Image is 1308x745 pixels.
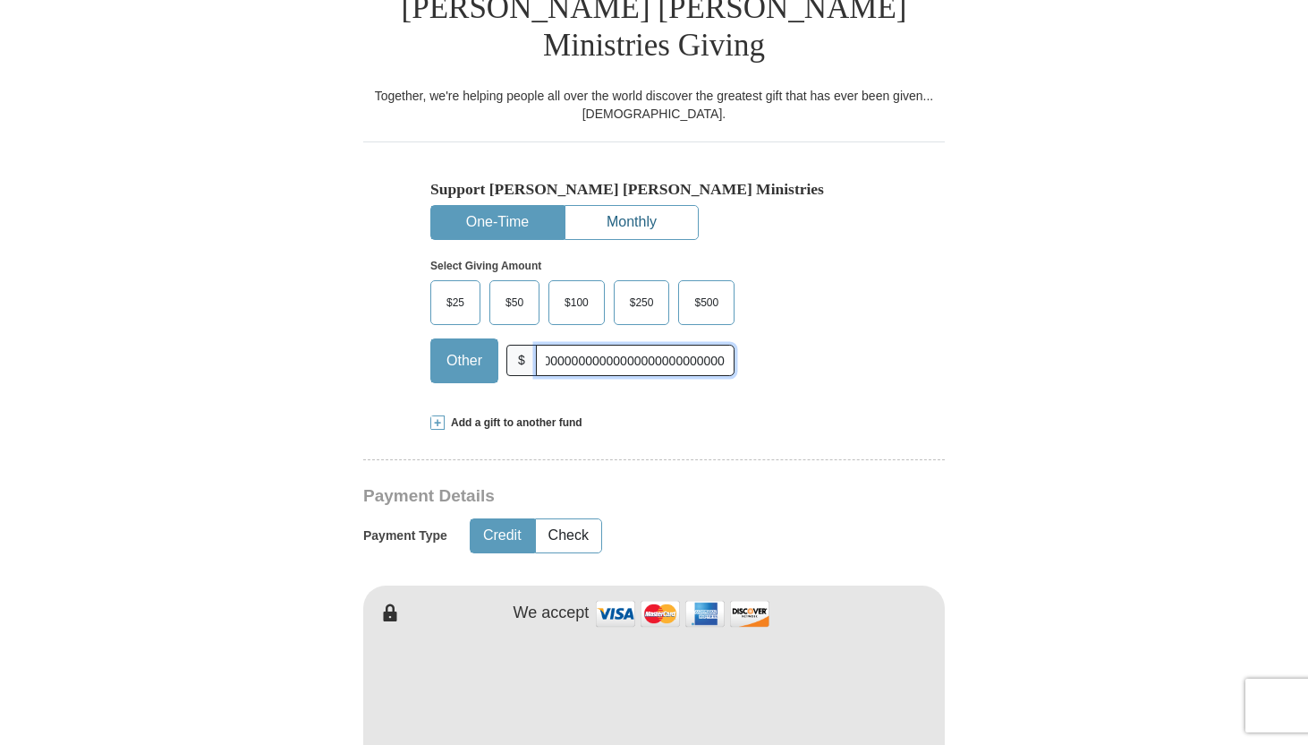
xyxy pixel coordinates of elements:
[430,260,541,272] strong: Select Giving Amount
[437,347,491,374] span: Other
[536,519,601,552] button: Check
[556,289,598,316] span: $100
[497,289,532,316] span: $50
[363,486,820,507] h3: Payment Details
[621,289,663,316] span: $250
[593,595,772,633] img: credit cards accepted
[536,345,735,376] input: Other Amount
[685,289,727,316] span: $500
[363,87,945,123] div: Together, we're helping people all over the world discover the greatest gift that has ever been g...
[431,206,564,239] button: One-Time
[437,289,473,316] span: $25
[514,604,590,623] h4: We accept
[506,345,537,376] span: $
[445,415,582,431] span: Add a gift to another fund
[363,528,447,544] h5: Payment Type
[430,180,878,199] h5: Support [PERSON_NAME] [PERSON_NAME] Ministries
[565,206,698,239] button: Monthly
[471,519,534,552] button: Credit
